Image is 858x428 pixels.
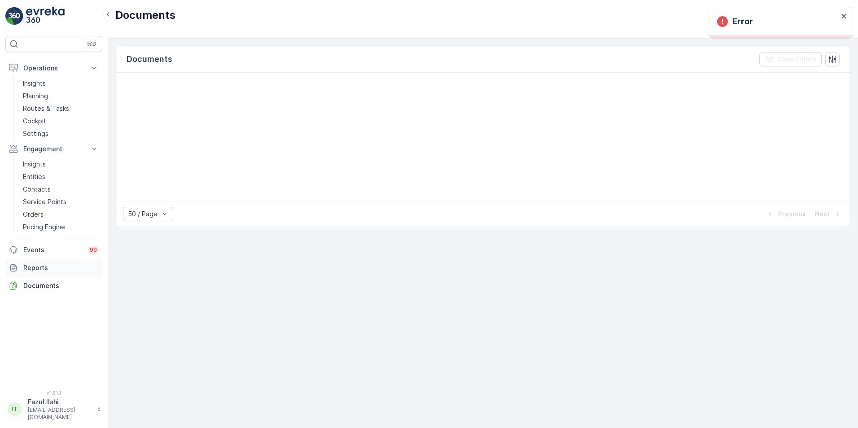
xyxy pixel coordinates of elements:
[19,196,102,208] a: Service Points
[19,115,102,127] a: Cockpit
[23,245,83,254] p: Events
[127,53,172,66] p: Documents
[23,185,51,194] p: Contacts
[28,406,92,421] p: [EMAIL_ADDRESS][DOMAIN_NAME]
[23,144,84,153] p: Engagement
[19,127,102,140] a: Settings
[87,40,96,48] p: ⌘B
[23,223,65,231] p: Pricing Engine
[814,209,843,219] button: Next
[23,129,48,138] p: Settings
[5,59,102,77] button: Operations
[5,277,102,295] a: Documents
[23,64,84,73] p: Operations
[19,90,102,102] a: Planning
[23,281,99,290] p: Documents
[5,241,102,259] a: Events99
[5,259,102,277] a: Reports
[28,397,92,406] p: Fazul.Ilahi
[777,55,816,64] p: Clear Filters
[23,210,44,219] p: Orders
[23,79,46,88] p: Insights
[115,8,175,22] p: Documents
[23,172,45,181] p: Entities
[19,183,102,196] a: Contacts
[90,246,97,253] p: 99
[765,209,807,219] button: Previous
[5,140,102,158] button: Engagement
[732,15,753,28] p: Error
[23,117,46,126] p: Cockpit
[778,210,806,218] p: Previous
[19,221,102,233] a: Pricing Engine
[8,402,22,416] div: FF
[841,13,847,21] button: close
[5,397,102,421] button: FFFazul.Ilahi[EMAIL_ADDRESS][DOMAIN_NAME]
[759,52,822,66] button: Clear Filters
[19,102,102,115] a: Routes & Tasks
[5,7,23,25] img: logo
[23,197,66,206] p: Service Points
[23,104,69,113] p: Routes & Tasks
[23,160,46,169] p: Insights
[26,7,65,25] img: logo_light-DOdMpM7g.png
[19,158,102,170] a: Insights
[23,92,48,100] p: Planning
[19,170,102,183] a: Entities
[5,390,102,396] span: v 1.51.1
[815,210,830,218] p: Next
[19,77,102,90] a: Insights
[19,208,102,221] a: Orders
[23,263,99,272] p: Reports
